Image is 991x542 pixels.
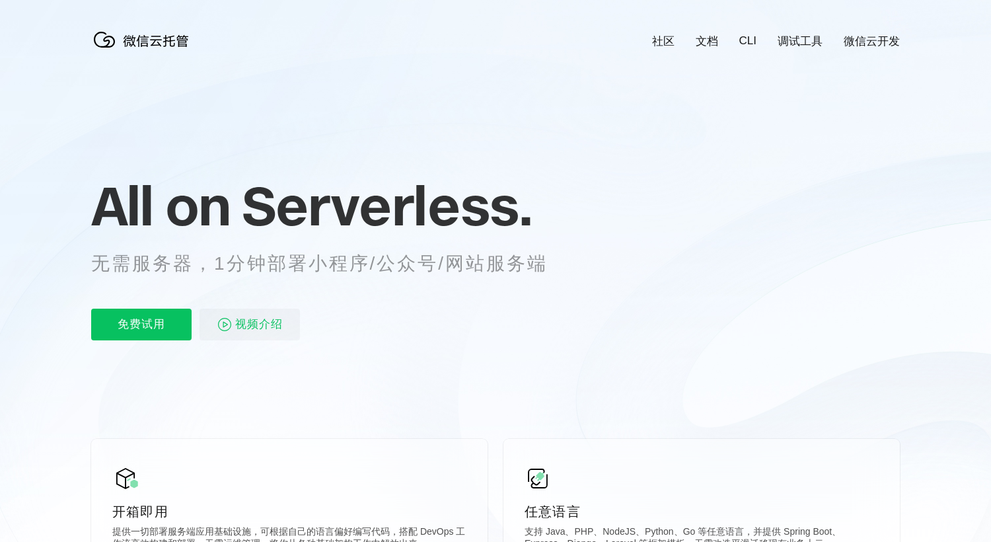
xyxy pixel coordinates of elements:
[91,251,572,277] p: 无需服务器，1分钟部署小程序/公众号/网站服务端
[778,34,823,49] a: 调试工具
[652,34,675,49] a: 社区
[525,502,879,521] p: 任意语言
[739,34,756,48] a: CLI
[242,173,532,239] span: Serverless.
[696,34,718,49] a: 文档
[91,44,197,55] a: 微信云托管
[91,309,192,340] p: 免费试用
[844,34,900,49] a: 微信云开发
[235,309,283,340] span: 视频介绍
[112,502,466,521] p: 开箱即用
[217,317,233,332] img: video_play.svg
[91,173,229,239] span: All on
[91,26,197,53] img: 微信云托管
